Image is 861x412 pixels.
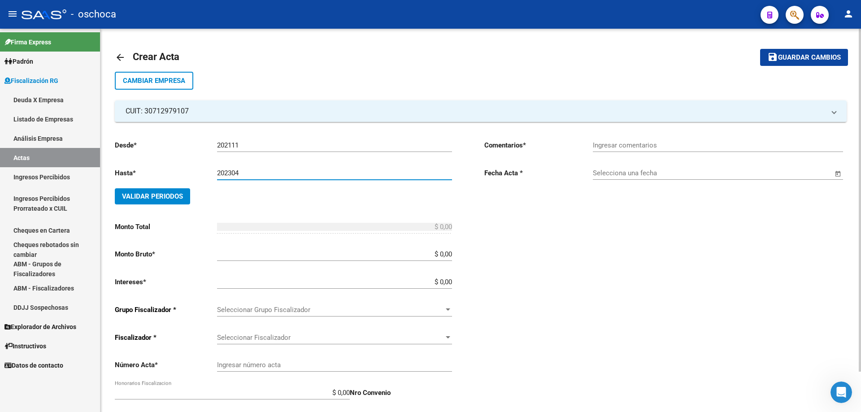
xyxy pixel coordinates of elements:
[484,140,593,150] p: Comentarios
[126,106,825,116] mat-panel-title: CUIT: 30712979107
[484,168,593,178] p: Fecha Acta *
[115,249,217,259] p: Monto Bruto
[115,140,217,150] p: Desde
[217,306,444,314] span: Seleccionar Grupo Fiscalizador
[115,277,217,287] p: Intereses
[4,37,51,47] span: Firma Express
[123,77,185,85] span: Cambiar Empresa
[115,360,217,370] p: Número Acta
[778,54,841,62] span: Guardar cambios
[833,169,843,179] button: Open calendar
[4,341,46,351] span: Instructivos
[760,49,848,65] button: Guardar cambios
[831,382,852,403] iframe: Intercom live chat
[133,51,179,62] span: Crear Acta
[767,52,778,62] mat-icon: save
[350,388,452,398] p: Nro Convenio
[115,305,217,315] p: Grupo Fiscalizador *
[843,9,854,19] mat-icon: person
[115,72,193,90] button: Cambiar Empresa
[4,360,63,370] span: Datos de contacto
[115,333,217,343] p: Fiscalizador *
[4,56,33,66] span: Padrón
[115,168,217,178] p: Hasta
[115,188,190,204] button: Validar Periodos
[217,334,444,342] span: Seleccionar Fiscalizador
[122,192,183,200] span: Validar Periodos
[4,322,76,332] span: Explorador de Archivos
[115,52,126,63] mat-icon: arrow_back
[71,4,116,24] span: - oschoca
[115,222,217,232] p: Monto Total
[7,9,18,19] mat-icon: menu
[4,76,58,86] span: Fiscalización RG
[115,100,847,122] mat-expansion-panel-header: CUIT: 30712979107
